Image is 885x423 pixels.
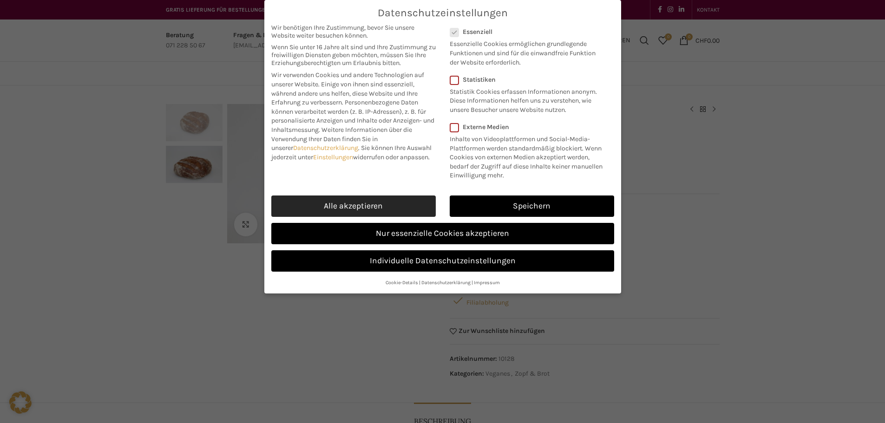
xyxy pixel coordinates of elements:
p: Inhalte von Videoplattformen und Social-Media-Plattformen werden standardmäßig blockiert. Wenn Co... [450,131,608,180]
p: Statistik Cookies erfassen Informationen anonym. Diese Informationen helfen uns zu verstehen, wie... [450,84,602,115]
a: Alle akzeptieren [271,195,436,217]
label: Essenziell [450,28,602,36]
a: Impressum [474,280,500,286]
a: Speichern [450,195,614,217]
label: Externe Medien [450,123,608,131]
a: Datenschutzerklärung [421,280,471,286]
a: Einstellungen [313,153,353,161]
a: Datenschutzerklärung [293,144,358,152]
span: Wir verwenden Cookies und andere Technologien auf unserer Website. Einige von ihnen sind essenzie... [271,71,424,106]
span: Datenschutzeinstellungen [378,7,508,19]
span: Weitere Informationen über die Verwendung Ihrer Daten finden Sie in unserer . [271,126,412,152]
label: Statistiken [450,76,602,84]
a: Cookie-Details [386,280,418,286]
a: Individuelle Datenschutzeinstellungen [271,250,614,272]
span: Wenn Sie unter 16 Jahre alt sind und Ihre Zustimmung zu freiwilligen Diensten geben möchten, müss... [271,43,436,67]
p: Essenzielle Cookies ermöglichen grundlegende Funktionen und sind für die einwandfreie Funktion de... [450,36,602,67]
a: Nur essenzielle Cookies akzeptieren [271,223,614,244]
span: Sie können Ihre Auswahl jederzeit unter widerrufen oder anpassen. [271,144,432,161]
span: Personenbezogene Daten können verarbeitet werden (z. B. IP-Adressen), z. B. für personalisierte A... [271,98,434,134]
span: Wir benötigen Ihre Zustimmung, bevor Sie unsere Website weiter besuchen können. [271,24,436,39]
